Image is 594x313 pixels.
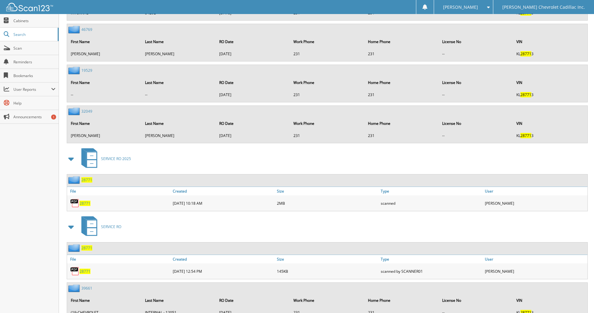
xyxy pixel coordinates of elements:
[290,49,364,59] td: 231
[68,26,81,33] img: folder2.png
[68,66,81,74] img: folder2.png
[13,18,56,23] span: Cabinets
[275,265,379,277] div: 145KB
[513,294,587,307] th: VIN
[68,90,141,100] td: --
[483,255,587,263] a: User
[439,117,513,130] th: License No
[13,114,56,120] span: Announcements
[13,73,56,78] span: Bookmarks
[439,49,513,59] td: --
[171,187,275,195] a: Created
[142,90,215,100] td: --
[513,35,587,48] th: VIN
[70,198,80,208] img: PDF.png
[290,35,364,48] th: Work Phone
[80,269,90,274] a: 28771
[142,130,215,141] td: [PERSON_NAME]
[216,130,290,141] td: [DATE]
[6,3,53,11] img: scan123-logo-white.svg
[68,117,141,130] th: First Name
[216,49,290,59] td: [DATE]
[365,294,438,307] th: Home Phone
[365,76,438,89] th: Home Phone
[68,244,81,252] img: folder2.png
[80,201,90,206] a: 28771
[439,130,513,141] td: --
[67,187,171,195] a: File
[365,130,438,141] td: 231
[216,76,290,89] th: RO Date
[520,92,531,97] span: 28771
[101,156,131,161] span: SERVICE RO 2025
[290,130,364,141] td: 231
[171,255,275,263] a: Created
[68,294,141,307] th: First Name
[78,146,131,171] a: SERVICE RO 2025
[365,49,438,59] td: 231
[365,35,438,48] th: Home Phone
[513,130,587,141] td: KL 3
[439,90,513,100] td: --
[68,49,141,59] td: [PERSON_NAME]
[439,35,513,48] th: License No
[13,59,56,65] span: Reminders
[142,294,215,307] th: Last Name
[379,265,483,277] div: scanned by SCANNER01
[513,76,587,89] th: VIN
[81,177,92,183] a: 28771
[275,187,379,195] a: Size
[171,197,275,209] div: [DATE] 10:18 AM
[216,294,290,307] th: RO Date
[68,284,81,292] img: folder2.png
[216,35,290,48] th: RO Date
[78,214,121,239] a: SERVICE RO
[13,46,56,51] span: Scan
[513,117,587,130] th: VIN
[513,49,587,59] td: KL 3
[513,90,587,100] td: KL 3
[379,187,483,195] a: Type
[81,68,92,73] a: 19529
[520,133,531,138] span: 28771
[502,5,585,9] span: [PERSON_NAME] Chevrolet Cadillac Inc.
[101,224,121,229] span: SERVICE RO
[142,35,215,48] th: Last Name
[275,255,379,263] a: Size
[216,90,290,100] td: [DATE]
[142,117,215,130] th: Last Name
[68,130,141,141] td: [PERSON_NAME]
[81,27,92,32] a: 46769
[13,32,55,37] span: Search
[68,76,141,89] th: First Name
[275,197,379,209] div: 2MB
[81,109,92,114] a: 32049
[290,76,364,89] th: Work Phone
[439,294,513,307] th: License No
[68,176,81,184] img: folder2.png
[290,294,364,307] th: Work Phone
[379,255,483,263] a: Type
[216,117,290,130] th: RO Date
[142,49,215,59] td: [PERSON_NAME]
[51,115,56,120] div: 1
[483,187,587,195] a: User
[171,265,275,277] div: [DATE] 12:54 PM
[439,76,513,89] th: License No
[67,255,171,263] a: File
[81,286,92,291] a: 39661
[13,87,51,92] span: User Reports
[290,117,364,130] th: Work Phone
[68,35,141,48] th: First Name
[379,197,483,209] div: scanned
[70,267,80,276] img: PDF.png
[142,76,215,89] th: Last Name
[290,90,364,100] td: 231
[483,265,587,277] div: [PERSON_NAME]
[81,245,92,251] a: 28771
[68,107,81,115] img: folder2.png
